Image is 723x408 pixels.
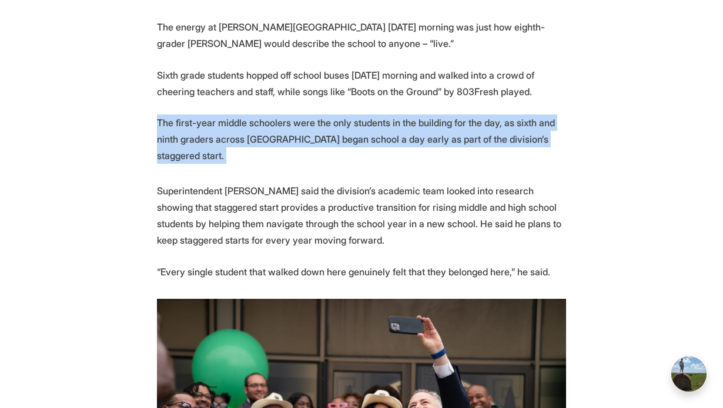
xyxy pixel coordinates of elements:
[157,264,566,280] p: “Every single student that walked down here genuinely felt that they belonged here,” he said.
[157,67,566,100] p: Sixth grade students hopped off school buses [DATE] morning and walked into a crowd of cheering t...
[661,350,723,408] iframe: portal-trigger
[157,19,566,52] p: The energy at [PERSON_NAME][GEOGRAPHIC_DATA] [DATE] morning was just how eighth-grader [PERSON_NA...
[157,183,566,248] p: Superintendent [PERSON_NAME] said the division’s academic team looked into research showing that ...
[157,114,566,164] p: The first-year middle schoolers were the only students in the building for the day, as sixth and ...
